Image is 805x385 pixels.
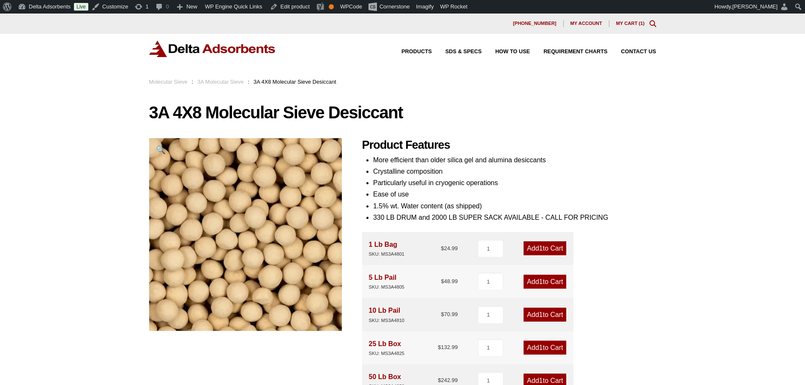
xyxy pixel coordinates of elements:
[369,350,405,358] div: SKU: MS3A4825
[156,145,166,154] span: 🔍
[495,49,530,55] span: How to Use
[369,338,405,358] div: 25 Lb Box
[539,245,543,252] span: 1
[149,79,188,85] a: Molecular Sieve
[373,212,656,223] li: 330 LB DRUM and 2000 LB SUPER SACK AVAILABLE - CALL FOR PRICING
[438,344,441,350] span: $
[539,377,543,384] span: 1
[401,49,432,55] span: Products
[438,377,441,383] span: $
[539,344,543,351] span: 1
[441,245,444,251] span: $
[732,3,778,10] span: [PERSON_NAME]
[438,377,458,383] bdi: 242.99
[524,241,566,255] a: Add1to Cart
[254,79,336,85] span: 3A 4X8 Molecular Sieve Desiccant
[570,21,602,26] span: My account
[438,344,458,350] bdi: 132.99
[369,317,405,325] div: SKU: MS3A4810
[197,79,244,85] a: 3A Molecular Sieve
[329,4,334,9] div: OK
[248,79,250,85] span: :
[192,79,194,85] span: :
[524,341,566,355] a: Add1to Cart
[74,3,88,11] a: Live
[432,49,482,55] a: SDS & SPECS
[445,49,482,55] span: SDS & SPECS
[506,20,564,27] a: [PHONE_NUMBER]
[388,49,432,55] a: Products
[608,49,656,55] a: Contact Us
[369,272,405,291] div: 5 Lb Pail
[539,278,543,285] span: 1
[369,305,405,324] div: 10 Lb Pail
[373,188,656,200] li: Ease of use
[649,20,656,27] div: Toggle Modal Content
[441,311,458,317] bdi: 70.99
[640,21,643,26] span: 1
[441,245,458,251] bdi: 24.99
[524,275,566,289] a: Add1to Cart
[362,138,656,152] h2: Product Features
[149,138,342,331] img: 3A 4X8 Molecular Sieve Desiccant
[369,283,405,291] div: SKU: MS3A4805
[441,278,444,284] span: $
[373,154,656,166] li: More efficient than older silica gel and alumina desiccants
[373,200,656,212] li: 1.5% wt. Water content (as shipped)
[616,21,645,26] a: My Cart (1)
[441,311,444,317] span: $
[369,250,405,258] div: SKU: MS3A4801
[621,49,656,55] span: Contact Us
[530,49,607,55] a: Requirement Charts
[539,311,543,318] span: 1
[543,49,607,55] span: Requirement Charts
[149,41,276,57] img: Delta Adsorbents
[149,104,656,121] h1: 3A 4X8 Molecular Sieve Desiccant
[524,308,566,322] a: Add1to Cart
[513,21,557,26] span: [PHONE_NUMBER]
[373,166,656,177] li: Crystalline composition
[369,239,405,258] div: 1 Lb Bag
[149,230,342,238] a: 3A 4X8 Molecular Sieve Desiccant
[149,138,172,161] a: View full-screen image gallery
[441,278,458,284] bdi: 48.99
[373,177,656,188] li: Particularly useful in cryogenic operations
[564,20,609,27] a: My account
[482,49,530,55] a: How to Use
